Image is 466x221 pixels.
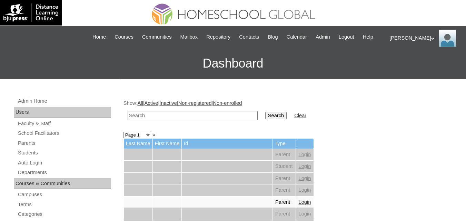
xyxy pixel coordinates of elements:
a: Repository [203,33,234,41]
div: Courses & Communities [14,178,111,189]
a: Communities [139,33,175,41]
a: Login [299,175,311,181]
span: Help [363,33,373,41]
a: Admin Home [17,97,111,106]
h3: Dashboard [3,48,463,79]
td: Parent [272,173,296,184]
a: Non-enrolled [213,100,242,106]
a: School Facilitators [17,129,111,138]
a: Inactive [159,100,177,106]
a: Clear [294,113,306,118]
td: Parent [272,184,296,196]
a: Login [299,199,311,205]
td: Student [272,161,296,172]
div: Users [14,107,111,118]
a: Non-registered [178,100,212,106]
a: Login [299,163,311,169]
a: Logout [335,33,358,41]
span: Logout [339,33,354,41]
a: Auto Login [17,159,111,167]
a: Admin [312,33,334,41]
a: Home [89,33,109,41]
span: Home [92,33,106,41]
td: Type [272,139,296,149]
td: Last Name [124,139,152,149]
a: Categories [17,210,111,219]
td: Parent [272,149,296,161]
a: Calendar [283,33,310,41]
a: Login [299,211,311,217]
span: Blog [268,33,278,41]
a: Faculty & Staff [17,119,111,128]
input: Search [265,112,287,119]
a: Blog [264,33,281,41]
td: Parent [272,208,296,220]
td: Parent [272,197,296,208]
a: Mailbox [177,33,201,41]
a: All [137,100,143,106]
a: Login [299,187,311,193]
div: Show: | | | | [123,100,459,124]
a: Active [145,100,158,106]
span: Contacts [239,33,259,41]
span: Calendar [287,33,307,41]
a: Departments [17,168,111,177]
a: Login [299,152,311,157]
td: Id [182,139,272,149]
span: Admin [316,33,330,41]
a: Students [17,149,111,157]
a: Campuses [17,190,111,199]
td: First Name [153,139,182,149]
a: Parents [17,139,111,148]
span: Repository [206,33,230,41]
img: logo-white.png [3,3,58,22]
input: Search [128,111,258,120]
img: Ariane Ebuen [439,30,456,47]
div: [PERSON_NAME] [389,30,459,47]
span: Mailbox [180,33,198,41]
a: Terms [17,200,111,209]
a: Help [359,33,377,41]
span: Courses [115,33,133,41]
a: » [152,132,155,138]
a: Contacts [236,33,262,41]
a: Courses [111,33,137,41]
span: Communities [142,33,172,41]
